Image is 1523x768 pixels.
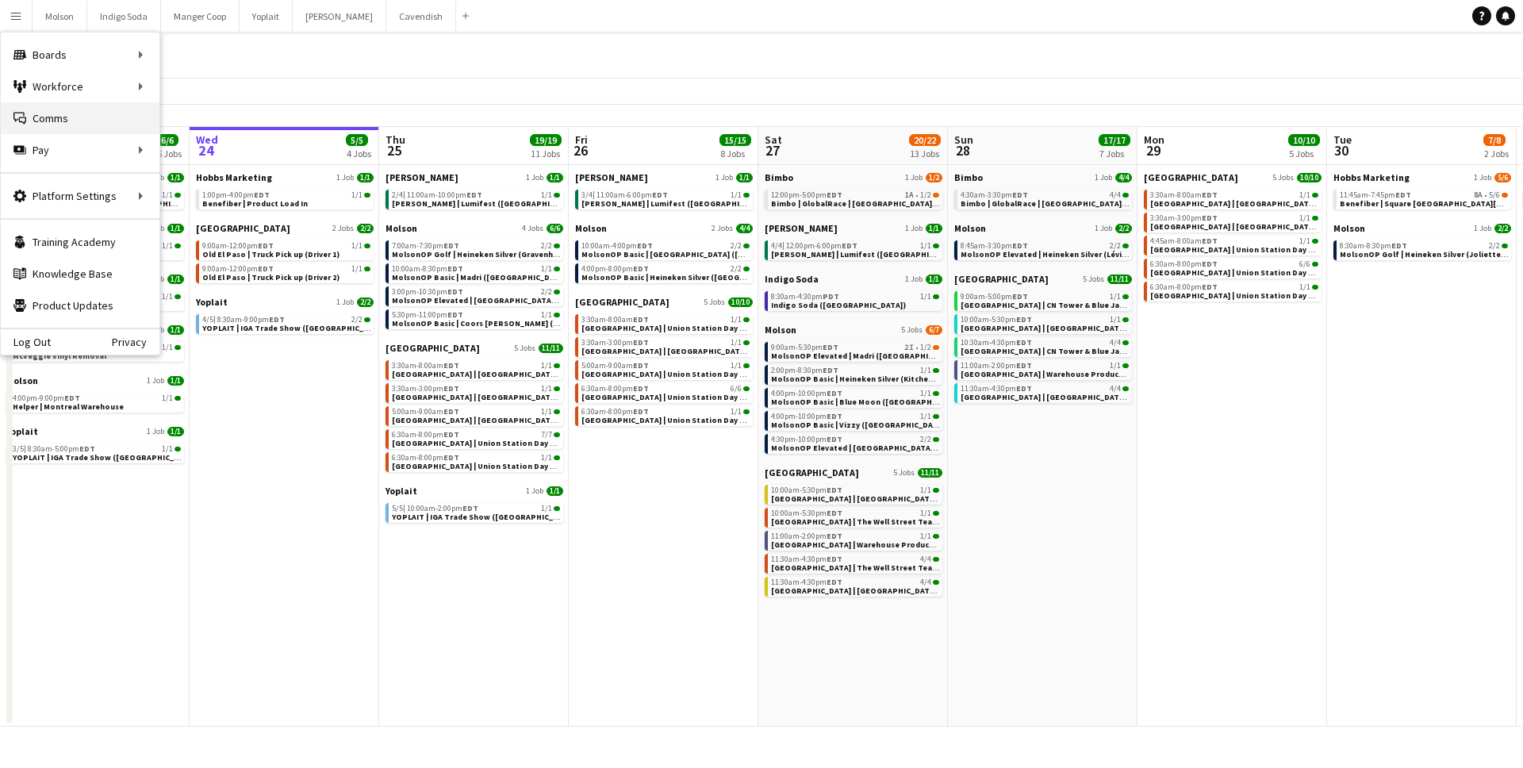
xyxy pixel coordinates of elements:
span: 2 Jobs [332,224,354,233]
a: Hobbs Marketing1 Job1/1 [196,171,374,183]
span: 4:30am-3:30pm [961,191,1028,199]
span: EDT [827,190,842,200]
span: | [593,190,595,200]
span: 8:30am-9:00pm [217,316,285,324]
span: 2/2 [357,224,374,233]
span: EDT [633,337,649,348]
span: 1 Job [905,224,923,233]
div: Molson2 Jobs4/410:00am-4:00pmEDT2/2MolsonOP Basic | [GEOGRAPHIC_DATA] ([GEOGRAPHIC_DATA], [GEOGRA... [575,222,753,296]
a: 8:30am-4:30pmPDT1/1Indigo Soda ([GEOGRAPHIC_DATA]) [771,291,939,309]
a: 5:30pm-11:00pmEDT1/1MolsonOP Basic | Coors [PERSON_NAME] ([GEOGRAPHIC_DATA], [GEOGRAPHIC_DATA]) [392,309,560,328]
span: 11:00am-10:00pm [407,191,482,199]
span: Old El Paso | Union Station Day 2 (Production) [581,369,796,379]
span: 10:00am-4:00pm [581,242,653,250]
span: 1/1 [1110,316,1121,324]
a: 10:00am-5:30pmEDT1/1[GEOGRAPHIC_DATA] | [GEOGRAPHIC_DATA] Team | Day 4 (Team Lead) [961,314,1129,332]
span: 2/2 [1494,224,1511,233]
div: Hobbs Marketing1 Job1/11:00pm-4:00pmEDT1/1Benefiber | Product Load In [196,171,374,222]
span: 2/2 [731,265,742,273]
div: Bimbo1 Job1/212:00pm-5:00pmEDT1A•1/2Bimbo | GlobalRace | [GEOGRAPHIC_DATA], [GEOGRAPHIC_DATA] [765,171,942,222]
span: 3:30am-8:00am [392,362,459,370]
span: 2/4 [392,191,405,199]
a: 3:30am-8:00amEDT1/1[GEOGRAPHIC_DATA] | Union Station Day 2 (Production) [581,314,750,332]
div: • [771,191,939,199]
button: Indigo Soda [87,1,161,32]
span: Old El Paso [386,342,480,354]
span: 1/1 [731,191,742,199]
button: Yoplait [240,1,293,32]
a: [PERSON_NAME]1 Job1/1 [386,171,563,183]
a: 3/4|11:00am-6:00pmEDT1/1[PERSON_NAME] | Lumifest ([GEOGRAPHIC_DATA], [GEOGRAPHIC_DATA]) [581,190,750,208]
span: 10/10 [728,298,753,307]
span: | [403,190,405,200]
span: 1/1 [920,293,931,301]
span: 9:00am-5:00pm [961,293,1028,301]
span: EDT [823,342,838,352]
span: Old El Paso | Union Station Day 1 Production) [392,369,628,379]
span: Desjardins | Lumifest (Longueuil, QC) [392,198,668,209]
span: Old El Paso | Sankofa Square Street Team | Day 4 (Team Lead) [961,323,1224,333]
span: 5 Jobs [514,344,535,353]
span: EDT [842,240,857,251]
span: 7:00am-7:30pm [392,242,459,250]
span: Desjardins [386,171,458,183]
span: Old El Paso | Union Station Day 5 (Production) [1150,244,1364,255]
span: EDT [1202,190,1218,200]
span: 8:30am-8:30pm [1340,242,1407,250]
span: 4/5 [202,316,216,324]
span: EDT [1395,190,1411,200]
span: 11/11 [1107,275,1132,284]
span: 11:45am-7:45pm [1340,191,1411,199]
span: 4/4 [1115,173,1132,182]
span: 9:00am-5:30pm [771,344,838,351]
a: 11:00am-2:00pmEDT1/1[GEOGRAPHIC_DATA] | Warehouse Product Reception (pt.2) [961,360,1129,378]
div: [GEOGRAPHIC_DATA]5 Jobs11/113:30am-8:00amEDT1/1[GEOGRAPHIC_DATA] | [GEOGRAPHIC_DATA] Day 1 Produc... [386,342,563,485]
button: Cavendish [386,1,456,32]
div: [PERSON_NAME]1 Job1/14/4|12:00pm-6:00pmEDT1/1[PERSON_NAME] | Lumifest ([GEOGRAPHIC_DATA], [GEOGRA... [765,222,942,273]
span: EDT [652,190,668,200]
span: MolsonOP Basic | Hop Valley (Calgary, AB) [581,249,902,259]
span: 1/2 [920,191,931,199]
span: EDT [269,314,285,324]
a: [GEOGRAPHIC_DATA]5 Jobs10/10 [1144,171,1322,183]
span: 5/6 [1494,173,1511,182]
a: 3:30am-8:00amEDT1/1[GEOGRAPHIC_DATA] | [GEOGRAPHIC_DATA] Day 1 Production) [392,360,560,378]
span: 5 Jobs [901,325,923,335]
span: 1 Job [1095,224,1112,233]
div: Bimbo1 Job4/44:30am-3:30pmEDT4/4Bimbo | GlobalRace | [GEOGRAPHIC_DATA], [GEOGRAPHIC_DATA] [954,171,1132,222]
div: Molson4 Jobs6/67:00am-7:30pmEDT2/2MolsonOP Golf | Heineken Silver (Gravenhurst, [GEOGRAPHIC_DATA]... [386,222,563,342]
span: Molson [765,324,796,336]
span: Indigo Soda (BC) [771,300,906,310]
span: Molson [575,222,607,234]
span: 1/2 [926,173,942,182]
span: Old El Paso | Union Station (Day 5) [1150,221,1344,232]
span: EDT [1391,240,1407,251]
span: 1/1 [162,293,173,301]
span: 6:30am-8:00pm [1150,283,1218,291]
div: • [771,344,939,351]
a: 10:00am-4:00pmEDT2/2MolsonOP Basic | [GEOGRAPHIC_DATA] ([GEOGRAPHIC_DATA], [GEOGRAPHIC_DATA]) [581,240,750,259]
span: 1/1 [162,344,173,351]
a: 2/4|11:00am-10:00pmEDT1/1[PERSON_NAME] | Lumifest ([GEOGRAPHIC_DATA], [GEOGRAPHIC_DATA]) [392,190,560,208]
a: Knowledge Base [1,258,159,290]
span: 2/2 [731,242,742,250]
span: EDT [1016,360,1032,371]
a: Molson5 Jobs6/7 [765,324,942,336]
span: Indigo Soda [765,273,819,285]
a: [PERSON_NAME]1 Job1/1 [575,171,753,183]
span: 1/1 [351,242,363,250]
span: 9:00am-12:00pm [202,265,274,273]
a: Molson2 Jobs4/4 [575,222,753,234]
span: 2/2 [1489,242,1500,250]
span: 3:30am-3:00pm [581,339,649,347]
a: Indigo Soda1 Job1/1 [765,273,942,285]
span: MolsonOP Elevated | Madri (Valleyfield, QC) [392,295,726,305]
span: Old El Paso | CN Tower & Blue Jays Street Team | Day 4 (Brand Ambassadors) [961,346,1287,356]
span: 6/7 [926,325,942,335]
a: Comms [1,102,159,134]
a: 1:00pm-4:00pmEDT1/1Benefiber | Product Load In [202,190,370,208]
span: 1 Job [336,173,354,182]
span: 5/6 [1489,191,1500,199]
span: Bimbo [765,171,793,183]
span: 3:30am-8:00am [581,316,649,324]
